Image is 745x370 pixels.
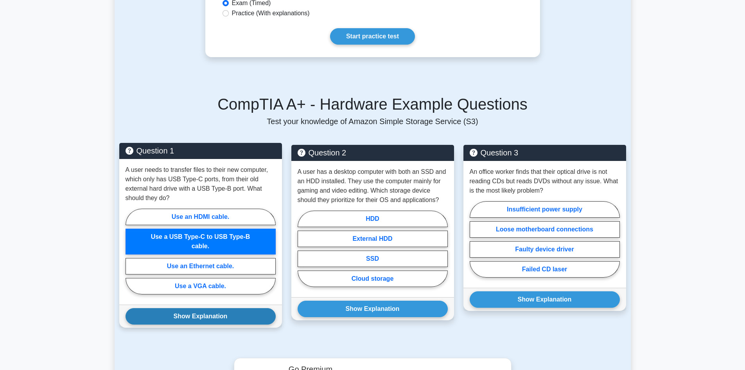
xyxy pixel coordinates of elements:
[298,148,448,157] h5: Question 2
[470,201,620,218] label: Insufficient power supply
[298,251,448,267] label: SSD
[126,229,276,254] label: Use a USB Type-C to USB Type-B cable.
[298,211,448,227] label: HDD
[232,9,310,18] label: Practice (With explanations)
[298,271,448,287] label: Cloud storage
[119,117,626,126] p: Test your knowledge of Amazon Simple Storage Service (S3)
[298,301,448,317] button: Show Explanation
[470,221,620,238] label: Loose motherboard connections
[126,165,276,203] p: A user needs to transfer files to their new computer, which only has USB Type-C ports, from their...
[470,291,620,308] button: Show Explanation
[470,261,620,278] label: Failed CD laser
[126,278,276,294] label: Use a VGA cable.
[126,209,276,225] label: Use an HDMI cable.
[126,258,276,274] label: Use an Ethernet cable.
[126,146,276,155] h5: Question 1
[298,167,448,205] p: A user has a desktop computer with both an SSD and an HDD installed. They use the computer mainly...
[119,95,626,114] h5: CompTIA A+ - Hardware Example Questions
[470,148,620,157] h5: Question 3
[470,241,620,258] label: Faulty device driver
[330,28,415,45] a: Start practice test
[298,231,448,247] label: External HDD
[126,308,276,325] button: Show Explanation
[470,167,620,195] p: An office worker finds that their optical drive is not reading CDs but reads DVDs without any iss...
